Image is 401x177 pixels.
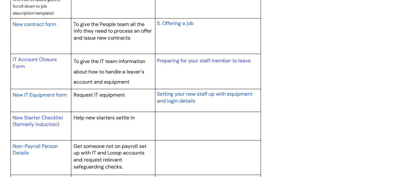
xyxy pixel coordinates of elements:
span: 5. Offering a job [157,20,193,27]
span: Non-Payroll Person Details [13,143,58,156]
span: To give the IT team information about how to handle a leaver's account and equipment [74,58,145,85]
span: Get someone not on payroll set up with IT and Looop accounts and request relevant safeguarding ch... [74,143,146,170]
a: Setting your new staff up with equipment and login details [157,90,252,104]
a: New contract form [13,20,56,28]
a: New Starter Checklist (formerly Induction) [13,114,63,128]
a: Preparing for your staff member to leave [157,57,250,64]
span: Setting your new staff up with equipment and login details [157,91,252,104]
a: Non-Payroll Person Details [13,142,58,157]
span: To give the People team all the info they need to process an offer and issue new contracts [74,21,152,41]
a: IT Account Closure Form [13,56,57,70]
a: 5. Offering a job [157,19,193,27]
span: New contract form [13,21,56,28]
a: New IT Equipment form [13,91,67,98]
span: Request IT equipment [74,92,125,98]
span: Help new starters settle in [74,114,135,121]
span: New IT Equipment form [13,92,67,98]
